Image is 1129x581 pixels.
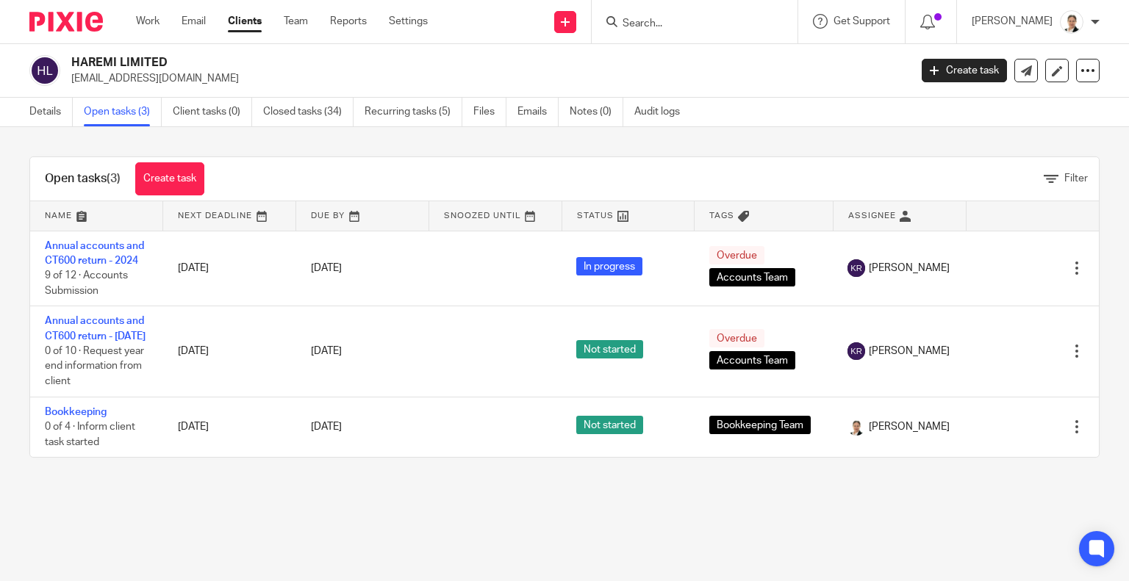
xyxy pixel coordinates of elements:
span: Overdue [709,329,764,347]
td: [DATE] [163,231,296,306]
a: Audit logs [634,98,691,126]
span: 0 of 10 · Request year end information from client [45,346,144,386]
a: Reports [330,14,367,29]
a: Settings [389,14,428,29]
a: Emails [517,98,559,126]
span: Bookkeeping Team [709,416,811,434]
img: svg%3E [847,259,865,277]
span: 0 of 4 · Inform client task started [45,422,135,447]
a: Files [473,98,506,126]
a: Create task [922,59,1007,82]
a: Client tasks (0) [173,98,252,126]
img: Untitled%20(5%20%C3%97%205%20cm)%20(2).png [847,418,865,436]
img: Pixie [29,12,103,32]
td: [DATE] [163,306,296,397]
span: Filter [1064,173,1088,184]
span: [DATE] [311,346,342,356]
span: Snoozed Until [444,212,521,220]
a: Annual accounts and CT600 return - [DATE] [45,316,146,341]
span: (3) [107,173,121,184]
h2: HAREMI LIMITED [71,55,734,71]
span: [DATE] [311,263,342,273]
a: Clients [228,14,262,29]
td: [DATE] [163,397,296,457]
span: Get Support [834,16,890,26]
input: Search [621,18,753,31]
p: [EMAIL_ADDRESS][DOMAIN_NAME] [71,71,900,86]
a: Closed tasks (34) [263,98,354,126]
a: Create task [135,162,204,195]
span: [PERSON_NAME] [869,419,950,434]
a: Open tasks (3) [84,98,162,126]
a: Notes (0) [570,98,623,126]
span: Accounts Team [709,268,795,286]
img: svg%3E [29,55,60,86]
span: Tags [709,212,734,220]
a: Email [182,14,206,29]
a: Team [284,14,308,29]
span: Overdue [709,246,764,264]
span: [PERSON_NAME] [869,261,950,275]
span: [PERSON_NAME] [869,344,950,358]
span: In progress [576,257,642,275]
a: Details [29,98,73,126]
span: Status [577,212,614,220]
span: 9 of 12 · Accounts Submission [45,270,128,296]
span: Not started [576,340,643,358]
img: Untitled%20(5%20%C3%97%205%20cm)%20(2).png [1060,10,1083,34]
h1: Open tasks [45,171,121,187]
a: Annual accounts and CT600 return - 2024 [45,241,144,266]
span: Accounts Team [709,351,795,369]
a: Recurring tasks (5) [365,98,462,126]
p: [PERSON_NAME] [972,14,1053,29]
span: Not started [576,416,643,434]
span: [DATE] [311,422,342,432]
a: Bookkeeping [45,407,107,417]
a: Work [136,14,160,29]
img: svg%3E [847,342,865,360]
